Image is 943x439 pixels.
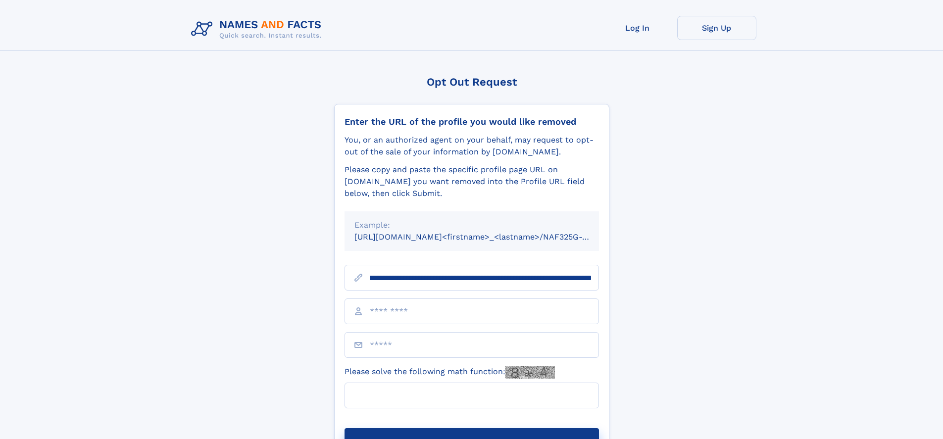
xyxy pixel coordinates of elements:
[345,366,555,379] label: Please solve the following math function:
[334,76,609,88] div: Opt Out Request
[598,16,677,40] a: Log In
[187,16,330,43] img: Logo Names and Facts
[354,219,589,231] div: Example:
[677,16,756,40] a: Sign Up
[345,134,599,158] div: You, or an authorized agent on your behalf, may request to opt-out of the sale of your informatio...
[354,232,618,242] small: [URL][DOMAIN_NAME]<firstname>_<lastname>/NAF325G-xxxxxxxx
[345,116,599,127] div: Enter the URL of the profile you would like removed
[345,164,599,199] div: Please copy and paste the specific profile page URL on [DOMAIN_NAME] you want removed into the Pr...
